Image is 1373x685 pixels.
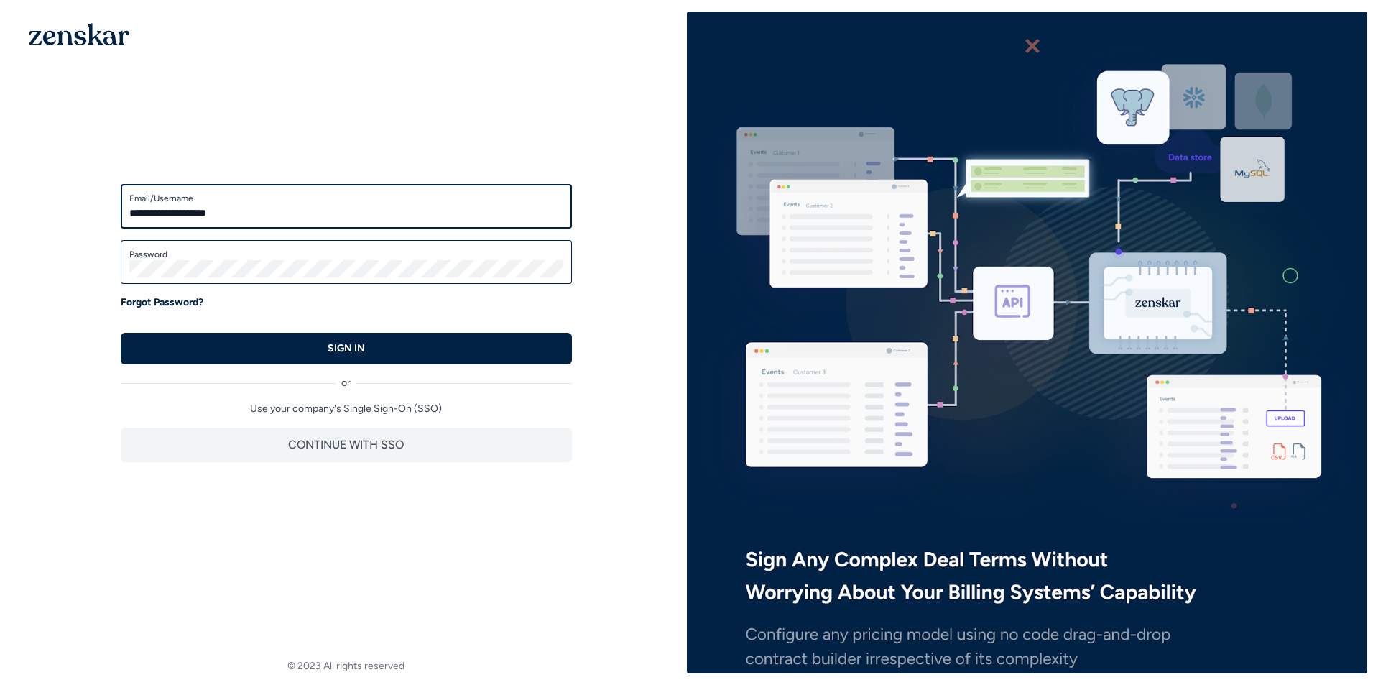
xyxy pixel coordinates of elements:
button: CONTINUE WITH SSO [121,428,572,462]
label: Email/Username [129,193,563,204]
label: Password [129,249,563,260]
img: 1OGAJ2xQqyY4LXKgY66KYq0eOWRCkrZdAb3gUhuVAqdWPZE9SRJmCz+oDMSn4zDLXe31Ii730ItAGKgCKgCCgCikA4Av8PJUP... [29,23,129,45]
div: or [121,364,572,390]
footer: © 2023 All rights reserved [6,659,687,673]
p: SIGN IN [328,341,365,356]
button: SIGN IN [121,333,572,364]
a: Forgot Password? [121,295,203,310]
p: Use your company's Single Sign-On (SSO) [121,402,572,416]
